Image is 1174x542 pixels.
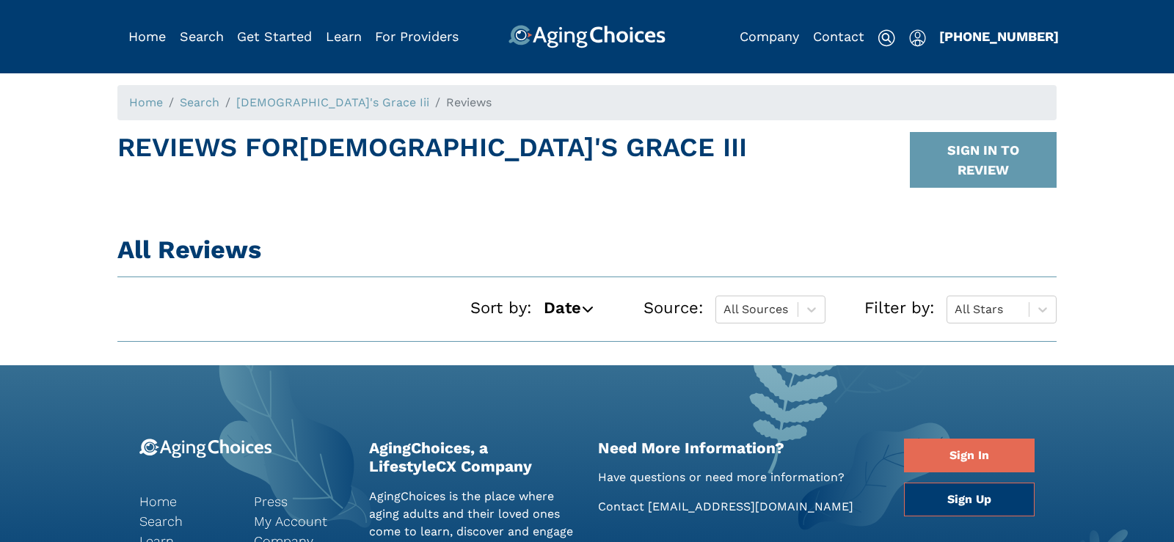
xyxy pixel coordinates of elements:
img: 9-logo.svg [139,439,272,458]
a: Search [139,511,232,531]
a: Sign In [904,439,1035,472]
a: Get Started [237,29,312,44]
h2: Need More Information? [598,439,882,457]
span: Reviews [446,95,492,109]
a: Sign Up [904,483,1035,516]
span: Date [544,296,581,320]
h1: All Reviews [117,235,1057,265]
span: Source: [643,299,704,317]
img: search-icon.svg [878,29,895,47]
a: Press [254,491,346,511]
div: Popover trigger [909,25,926,48]
img: user-icon.svg [909,29,926,47]
p: Contact [598,498,882,516]
span: Filter by: [864,299,935,317]
p: Have questions or need more information? [598,469,882,486]
button: SIGN IN TO REVIEW [910,132,1057,188]
a: Home [139,491,232,511]
a: My Account [254,511,346,531]
a: Search [180,95,219,109]
div: Popover trigger [180,25,224,48]
a: Home [129,95,163,109]
a: Company [740,29,799,44]
a: [EMAIL_ADDRESS][DOMAIN_NAME] [648,499,853,513]
span: Sort by: [470,299,532,317]
a: Home [128,29,166,44]
a: [PHONE_NUMBER] [939,29,1059,44]
a: For Providers [375,29,459,44]
a: [DEMOGRAPHIC_DATA]'s Grace Iii [236,95,429,109]
h2: AgingChoices, a LifestyleCX Company [369,439,577,475]
h1: Reviews For [DEMOGRAPHIC_DATA]'s Grace Iii [117,132,747,188]
a: Learn [326,29,362,44]
a: Contact [813,29,864,44]
img: AgingChoices [508,25,666,48]
a: Search [180,29,224,44]
nav: breadcrumb [117,85,1057,120]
